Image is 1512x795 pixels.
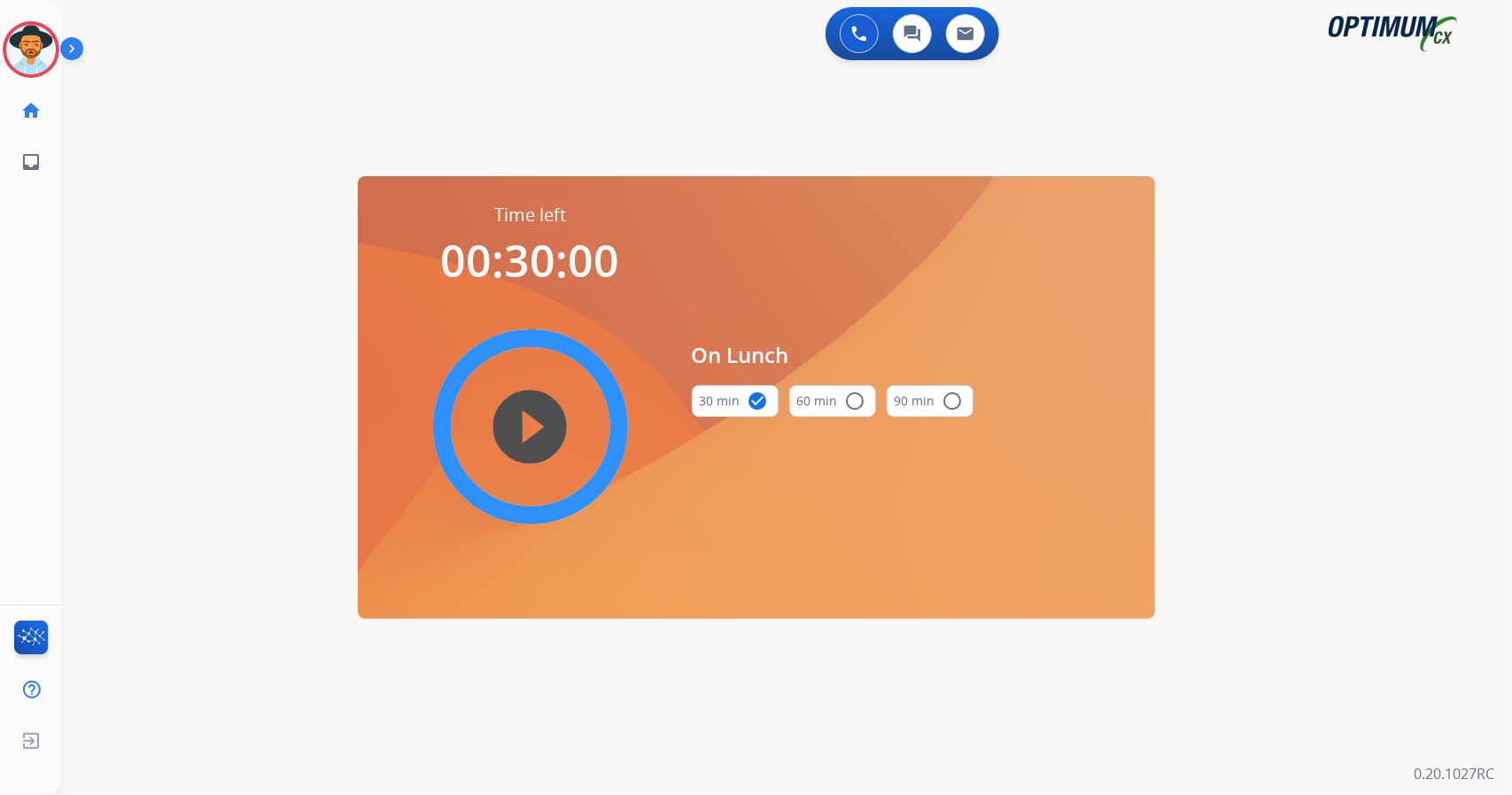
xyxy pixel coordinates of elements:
span: 00:30:00 [441,230,620,290]
img: avatar [6,25,56,74]
mat-icon: radio_button_unchecked [845,390,866,412]
mat-icon: inbox [20,151,42,173]
mat-icon: check_circle [748,390,769,412]
mat-icon: radio_button_unchecked [942,390,964,412]
span: Time left [494,203,566,228]
button: 90 min [887,385,973,417]
mat-icon: home [20,100,42,121]
button: 30 min [692,385,779,417]
mat-icon: play_circle_filled [520,416,541,437]
span: On Lunch [692,339,973,371]
p: 0.20.1027RC [1414,763,1494,784]
button: 60 min [789,385,876,417]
